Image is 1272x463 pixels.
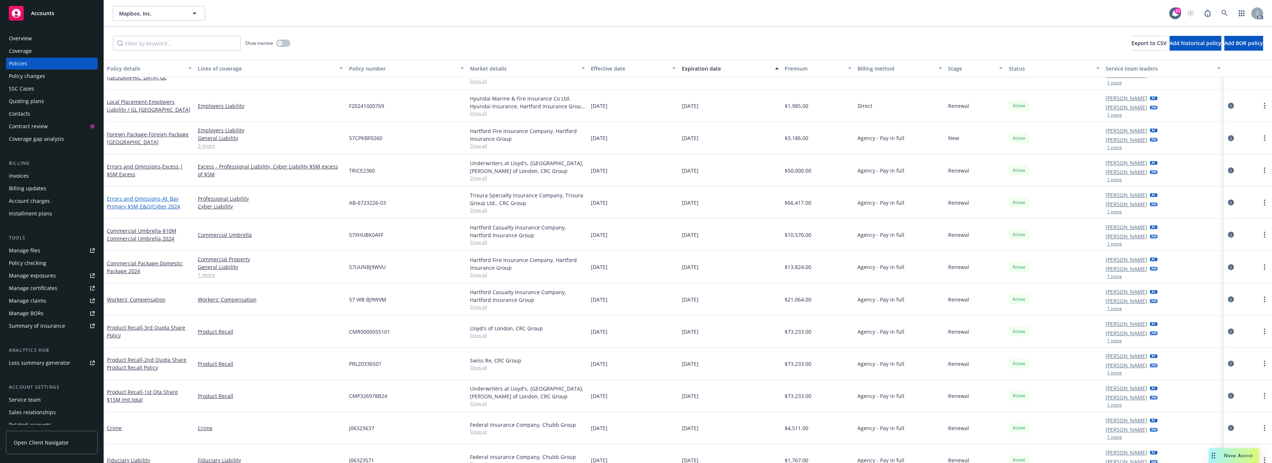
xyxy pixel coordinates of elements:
[948,328,969,336] span: Renewal
[6,257,98,269] a: Policy checking
[6,234,98,242] div: Tools
[682,102,698,110] span: [DATE]
[785,360,811,368] span: $73,233.00
[1107,145,1122,150] button: 1 more
[1260,198,1269,207] a: more
[1106,103,1147,111] a: [PERSON_NAME]
[1107,242,1122,246] button: 1 more
[1224,36,1263,51] button: Add BOR policy
[1106,94,1147,102] a: [PERSON_NAME]
[470,207,585,213] span: Show all
[107,163,183,178] a: Errors and Omissions
[9,419,51,431] div: Related accounts
[857,102,872,110] span: Direct
[9,257,46,269] div: Policy checking
[588,59,679,77] button: Effective date
[1227,391,1235,400] a: circleInformation
[1227,263,1235,272] a: circleInformation
[1012,360,1026,367] span: Active
[1106,449,1147,456] a: [PERSON_NAME]
[591,134,608,142] span: [DATE]
[682,167,698,174] span: [DATE]
[6,245,98,256] a: Manage files
[857,231,904,239] span: Agency - Pay in full
[9,282,57,294] div: Manage certificates
[1224,40,1263,47] span: Add BOR policy
[107,65,184,72] div: Policy details
[470,385,585,400] div: Underwriters at Lloyd's, [GEOGRAPHIC_DATA], [PERSON_NAME] of London, CRC Group
[470,256,585,272] div: Hartford Fire Insurance Company, Hartford Insurance Group
[1106,200,1147,208] a: [PERSON_NAME]
[198,263,343,271] a: General Liability
[470,65,577,72] div: Market details
[107,227,176,242] a: Commercial Umbrella
[9,195,50,207] div: Account charges
[198,134,343,142] a: General Liability
[785,102,808,110] span: $1,985.00
[470,324,585,332] div: Lloyd's of London, CRC Group
[107,324,185,339] span: - 3rd Quota Share Policy
[9,58,27,69] div: Policies
[948,296,969,303] span: Renewal
[6,282,98,294] a: Manage certificates
[1227,295,1235,304] a: circleInformation
[9,120,48,132] div: Contract review
[1260,134,1269,143] a: more
[470,175,585,181] span: Show all
[948,231,969,239] span: Renewal
[591,231,608,239] span: [DATE]
[6,320,98,332] a: Summary of insurance
[682,424,698,432] span: [DATE]
[198,255,343,263] a: Commercial Property
[1012,296,1026,303] span: Active
[1260,391,1269,400] a: more
[107,356,186,371] span: - 2nd Quota Share Product Recall Policy
[1227,101,1235,110] a: circleInformation
[857,65,934,72] div: Billing method
[198,126,343,134] a: Employers Liability
[9,95,44,107] div: Quoting plans
[857,199,904,207] span: Agency - Pay in full
[591,328,608,336] span: [DATE]
[470,159,585,175] div: Underwriters at Lloyd's, [GEOGRAPHIC_DATA], [PERSON_NAME] of London, CRC Group
[1106,352,1147,360] a: [PERSON_NAME]
[198,65,335,72] div: Lines of coverage
[1260,263,1269,272] a: more
[9,406,56,418] div: Sales relationships
[785,167,811,174] span: $50,000.00
[948,360,969,368] span: Renewal
[6,307,98,319] a: Manage BORs
[346,59,467,77] button: Policy number
[470,304,585,310] span: Show all
[6,347,98,354] div: Analytics hub
[1131,40,1167,47] span: Export to CSV
[1012,328,1026,335] span: Active
[1012,102,1026,109] span: Active
[591,102,608,110] span: [DATE]
[1174,7,1181,14] div: 33
[195,59,346,77] button: Lines of coverage
[6,58,98,69] a: Policies
[6,195,98,207] a: Account charges
[1224,452,1253,459] span: Nova Assist
[6,70,98,82] a: Policy changes
[107,324,185,339] a: Product Recall
[785,231,811,239] span: $10,570.00
[1227,230,1235,239] a: circleInformation
[107,195,180,210] a: Errors and Omissions
[1106,426,1147,433] a: [PERSON_NAME]
[1227,134,1235,143] a: circleInformation
[1012,425,1026,431] span: Active
[6,270,98,282] a: Manage exposures
[198,360,343,368] a: Product Recall
[1012,135,1026,142] span: Active
[1106,384,1147,392] a: [PERSON_NAME]
[1107,338,1122,343] button: 1 more
[1170,36,1221,51] button: Add historical policy
[113,6,205,21] button: Mapbox, Inc.
[6,357,98,369] a: Loss summary generator
[948,65,995,72] div: Stage
[6,394,98,406] a: Service team
[470,453,585,461] div: Federal Insurance Company, Chubb Group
